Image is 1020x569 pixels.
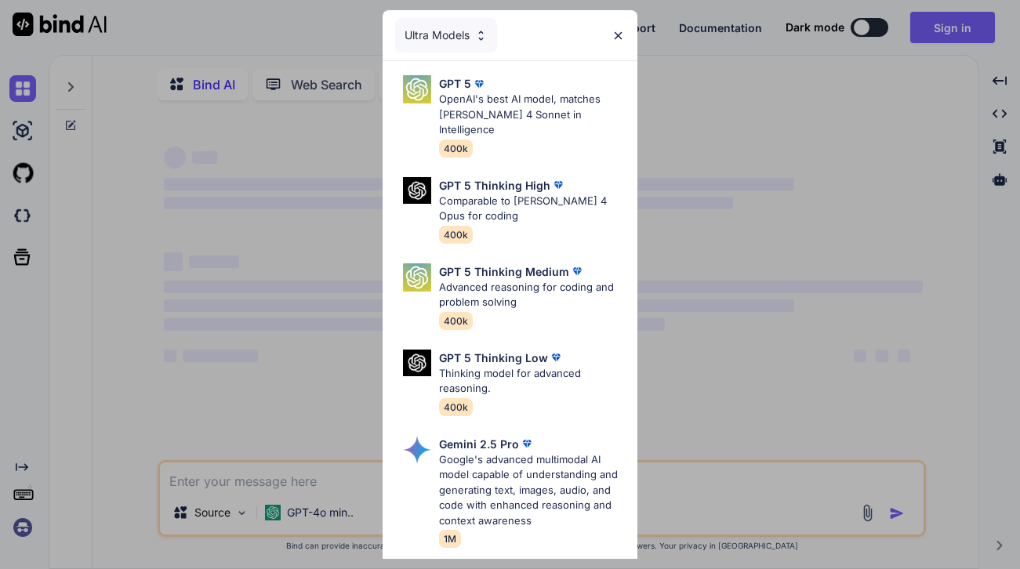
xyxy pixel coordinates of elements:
[439,194,625,224] p: Comparable to [PERSON_NAME] 4 Opus for coding
[403,436,431,464] img: Pick Models
[439,75,471,92] p: GPT 5
[612,29,625,42] img: close
[439,530,461,548] span: 1M
[439,452,625,529] p: Google's advanced multimodal AI model capable of understanding and generating text, images, audio...
[403,75,431,103] img: Pick Models
[439,226,473,244] span: 400k
[548,350,564,365] img: premium
[439,263,569,280] p: GPT 5 Thinking Medium
[439,177,550,194] p: GPT 5 Thinking High
[439,366,625,397] p: Thinking model for advanced reasoning.
[569,263,585,279] img: premium
[395,18,497,53] div: Ultra Models
[403,263,431,292] img: Pick Models
[403,350,431,377] img: Pick Models
[439,312,473,330] span: 400k
[474,29,488,42] img: Pick Models
[439,280,625,310] p: Advanced reasoning for coding and problem solving
[439,140,473,158] span: 400k
[439,350,548,366] p: GPT 5 Thinking Low
[439,92,625,138] p: OpenAI's best AI model, matches [PERSON_NAME] 4 Sonnet in Intelligence
[403,177,431,205] img: Pick Models
[519,436,535,451] img: premium
[471,76,487,92] img: premium
[439,436,519,452] p: Gemini 2.5 Pro
[550,177,566,193] img: premium
[439,398,473,416] span: 400k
